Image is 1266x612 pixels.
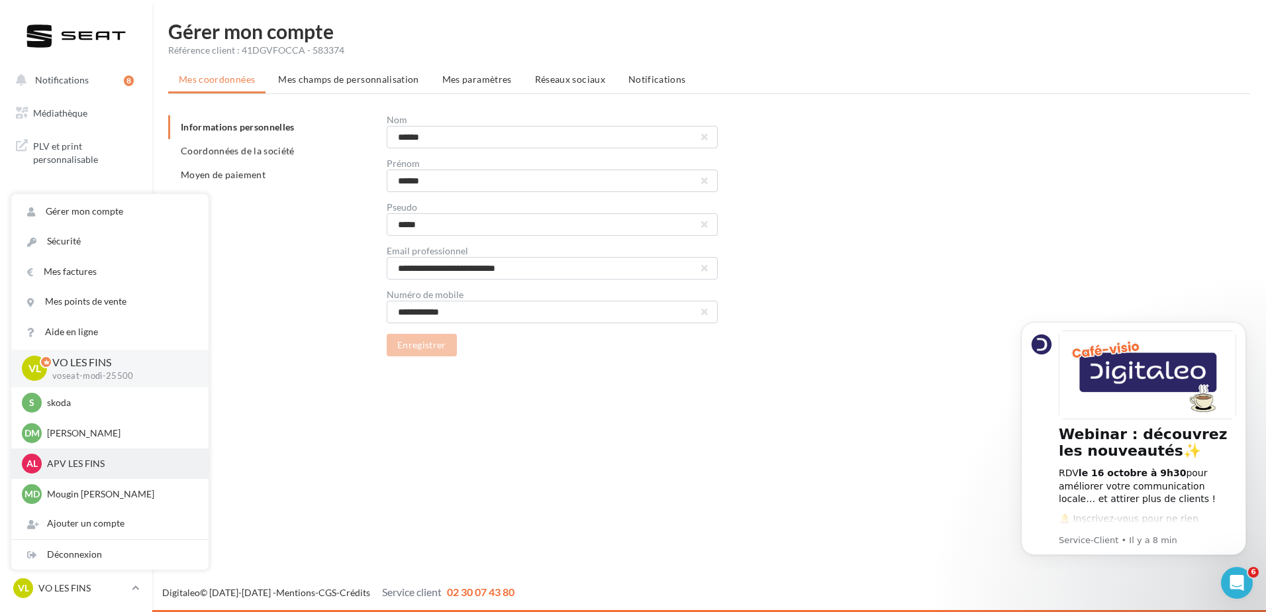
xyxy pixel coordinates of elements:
[276,587,315,598] a: Mentions
[387,246,718,256] div: Email professionnel
[340,587,370,598] a: Crédits
[162,587,200,598] a: Digitaleo
[52,370,187,382] p: voseat-modi-25500
[8,132,144,171] a: PLV et print personnalisable
[28,361,41,376] span: VL
[47,427,193,440] p: [PERSON_NAME]
[11,197,209,227] a: Gérer mon compte
[1221,567,1253,599] iframe: Intercom live chat
[11,287,209,317] a: Mes points de vente
[52,355,187,370] p: VO LES FINS
[8,66,139,94] button: Notifications 8
[382,586,442,598] span: Service client
[181,145,295,156] span: Coordonnées de la société
[124,76,134,86] div: 8
[447,586,514,598] span: 02 30 07 43 80
[387,203,718,212] div: Pseudo
[168,21,1250,41] h1: Gérer mon compte
[628,74,686,85] span: Notifications
[18,582,29,595] span: VL
[33,107,87,119] span: Médiathèque
[11,540,209,570] div: Déconnexion
[387,334,457,356] button: Enregistrer
[47,487,193,501] p: Mougin [PERSON_NAME]
[387,115,718,125] div: Nom
[47,457,193,470] p: APV LES FINS
[11,576,142,601] a: VL VO LES FINS
[35,74,89,85] span: Notifications
[11,227,209,256] a: Sécurité
[47,396,193,409] p: skoda
[318,587,336,598] a: CGS
[29,396,34,409] span: s
[38,582,126,595] p: VO LES FINS
[387,290,718,299] div: Numéro de mobile
[33,137,136,166] span: PLV et print personnalisable
[11,509,209,538] div: Ajouter un compte
[11,257,209,287] a: Mes factures
[1248,567,1259,578] span: 6
[26,457,38,470] span: AL
[387,159,718,168] div: Prénom
[168,44,1250,57] div: Référence client : 41DGVFOCCA - 583374
[24,487,40,501] span: MD
[162,587,514,598] span: © [DATE]-[DATE] - - -
[181,169,266,180] span: Moyen de paiement
[11,317,209,347] a: Aide en ligne
[24,427,40,440] span: DM
[8,99,144,127] a: Médiathèque
[1001,305,1266,605] iframe: Intercom notifications message
[535,74,605,85] span: Réseaux sociaux
[278,74,419,85] span: Mes champs de personnalisation
[442,74,512,85] span: Mes paramètres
